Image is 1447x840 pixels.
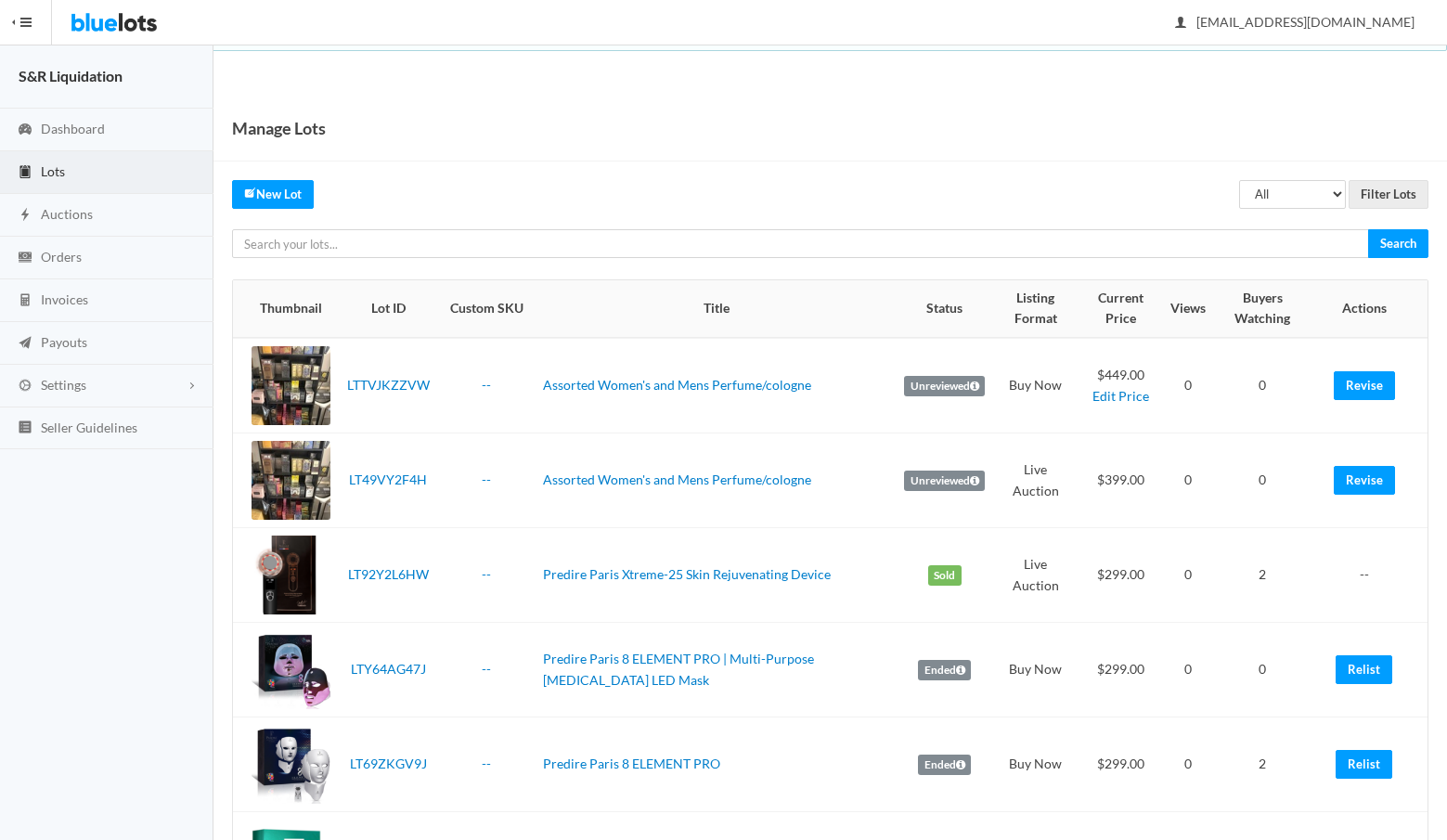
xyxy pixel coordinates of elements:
[41,334,87,350] span: Payouts
[1349,180,1428,209] input: Filter Lots
[918,660,971,680] label: Ended
[1079,433,1162,528] td: $399.00
[992,528,1079,623] td: Live Auction
[536,280,897,338] th: Title
[928,565,962,586] label: Sold
[1213,528,1312,623] td: 2
[1163,280,1213,338] th: Views
[1163,623,1213,717] td: 0
[1171,15,1190,32] ion-icon: person
[1163,338,1213,433] td: 0
[1079,338,1162,433] td: $449.00
[232,229,1369,258] input: Search your lots...
[16,378,34,395] ion-icon: cog
[1336,750,1392,779] a: Relist
[351,661,426,677] a: LTY64AG47J
[482,756,491,771] a: --
[543,566,831,582] a: Predire Paris Xtreme-25 Skin Rejuvenating Device
[992,280,1079,338] th: Listing Format
[992,623,1079,717] td: Buy Now
[41,249,82,265] span: Orders
[1312,280,1428,338] th: Actions
[1163,717,1213,812] td: 0
[992,717,1079,812] td: Buy Now
[347,377,430,393] a: LTTVJKZZVW
[543,472,811,487] a: Assorted Women's and Mens Perfume/cologne
[1213,433,1312,528] td: 0
[482,661,491,677] a: --
[1079,280,1162,338] th: Current Price
[1176,14,1415,30] span: [EMAIL_ADDRESS][DOMAIN_NAME]
[338,280,438,338] th: Lot ID
[1079,717,1162,812] td: $299.00
[1213,280,1312,338] th: Buyers Watching
[16,335,34,353] ion-icon: paper plane
[1213,717,1312,812] td: 2
[918,755,971,775] label: Ended
[543,651,814,688] a: Predire Paris 8 ELEMENT PRO | Multi-Purpose [MEDICAL_DATA] LED Mask
[1336,655,1392,684] a: Relist
[232,114,326,142] h1: Manage Lots
[1092,388,1149,404] a: Edit Price
[897,280,992,338] th: Status
[16,250,34,267] ion-icon: cash
[41,121,105,136] span: Dashboard
[992,433,1079,528] td: Live Auction
[904,471,985,491] label: Unreviewed
[1334,466,1395,495] a: Revise
[232,180,314,209] a: createNew Lot
[41,291,88,307] span: Invoices
[482,566,491,582] a: --
[438,280,536,338] th: Custom SKU
[16,207,34,225] ion-icon: flash
[1213,338,1312,433] td: 0
[1334,371,1395,400] a: Revise
[348,566,429,582] a: LT92Y2L6HW
[350,756,427,771] a: LT69ZKGV9J
[233,280,338,338] th: Thumbnail
[41,377,86,393] span: Settings
[41,420,137,435] span: Seller Guidelines
[1368,229,1428,258] input: Search
[16,122,34,139] ion-icon: speedometer
[1312,528,1428,623] td: --
[1163,433,1213,528] td: 0
[16,292,34,310] ion-icon: calculator
[543,756,720,771] a: Predire Paris 8 ELEMENT PRO
[482,377,491,393] a: --
[1213,623,1312,717] td: 0
[16,164,34,182] ion-icon: clipboard
[904,376,985,396] label: Unreviewed
[482,472,491,487] a: --
[992,338,1079,433] td: Buy Now
[349,472,427,487] a: LT49VY2F4H
[41,163,65,179] span: Lots
[244,187,256,199] ion-icon: create
[16,420,34,437] ion-icon: list box
[1079,623,1162,717] td: $299.00
[41,206,93,222] span: Auctions
[1163,528,1213,623] td: 0
[543,377,811,393] a: Assorted Women's and Mens Perfume/cologne
[19,67,123,84] strong: S&R Liquidation
[1079,528,1162,623] td: $299.00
